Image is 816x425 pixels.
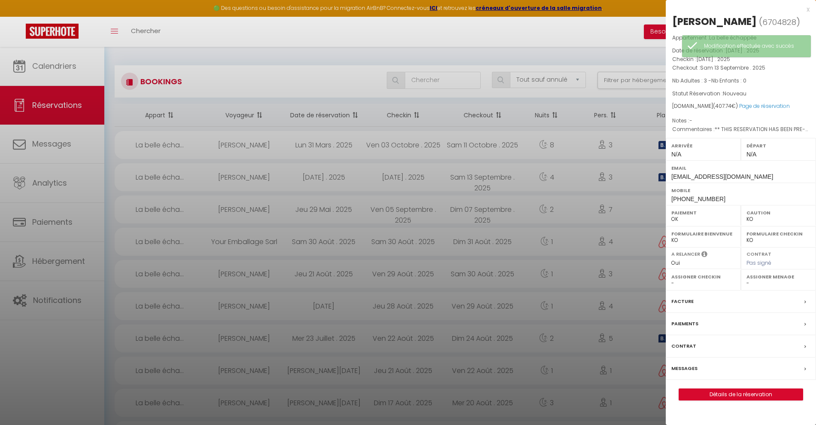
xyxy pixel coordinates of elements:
div: x [666,4,810,15]
span: N/A [746,151,756,158]
p: Checkout : [672,64,810,72]
div: Modification effectuée avec succès [704,42,802,50]
button: Ouvrir le widget de chat LiveChat [7,3,33,29]
a: Page de réservation [739,102,790,110]
label: Paiement [671,208,735,217]
p: Notes : [672,116,810,125]
label: Contrat [671,342,696,351]
label: Assigner Menage [746,272,810,281]
span: [EMAIL_ADDRESS][DOMAIN_NAME] [671,173,773,180]
label: Contrat [746,251,771,256]
a: Détails de la réservation [679,389,803,400]
p: Appartement : [672,34,810,42]
label: Paiements [671,319,698,328]
p: Commentaires : [672,125,810,134]
span: [PHONE_NUMBER] [671,196,725,202]
span: Nouveau [723,90,746,97]
span: ( €) [713,102,738,110]
span: Nb Adultes : 3 - [672,77,746,84]
p: Date de réservation : [672,46,810,55]
span: Pas signé [746,259,771,266]
label: Facture [671,297,694,306]
span: - [689,117,692,124]
p: Checkin : [672,55,810,64]
div: [DOMAIN_NAME] [672,102,810,110]
p: Statut Réservation : [672,89,810,98]
span: 6704828 [762,17,796,28]
label: Caution [746,208,810,217]
span: Nb Enfants : 0 [711,77,746,84]
label: Formulaire Bienvenue [671,229,735,238]
span: [DATE] . 2025 [696,55,730,63]
span: ( ) [759,16,800,28]
label: Mobile [671,186,810,195]
label: Messages [671,364,698,373]
div: [PERSON_NAME] [672,15,757,28]
span: N/A [671,151,681,158]
label: Départ [746,141,810,150]
label: Assigner Checkin [671,272,735,281]
button: Détails de la réservation [679,388,803,401]
label: Arrivée [671,141,735,150]
label: Formulaire Checkin [746,229,810,238]
span: Sam 13 Septembre . 2025 [700,64,765,71]
label: Email [671,164,810,172]
span: 407.74 [715,102,731,110]
i: Sélectionner OUI si vous souhaiter envoyer les séquences de messages post-checkout [701,251,707,260]
span: La belle échappée [709,34,756,41]
label: A relancer [671,251,700,258]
